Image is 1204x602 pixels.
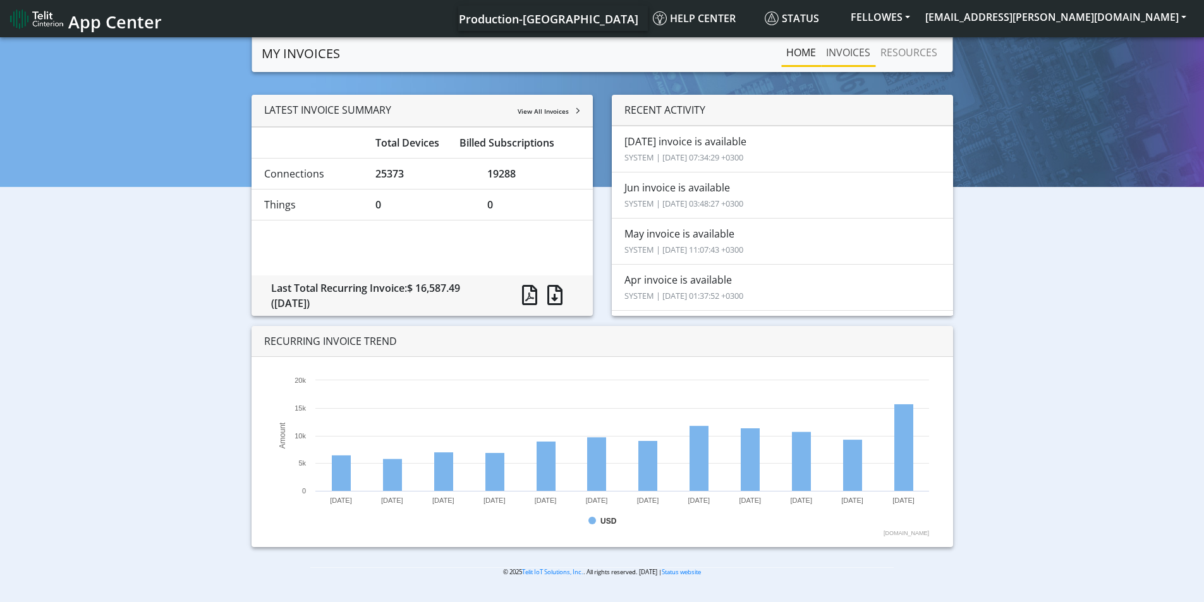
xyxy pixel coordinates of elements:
[483,497,506,504] text: [DATE]
[262,280,502,311] div: Last Total Recurring Invoice:
[585,497,607,504] text: [DATE]
[624,290,743,301] small: SYSTEM | [DATE] 01:37:52 +0300
[262,41,340,66] a: MY INVOICES
[648,6,760,31] a: Help center
[271,296,493,311] div: ([DATE])
[765,11,819,25] span: Status
[295,404,306,412] text: 15k
[843,6,918,28] button: FELLOWES
[255,166,367,181] div: Connections
[875,40,942,65] a: RESOURCES
[295,432,306,440] text: 10k
[739,497,761,504] text: [DATE]
[255,197,367,212] div: Things
[624,152,743,163] small: SYSTEM | [DATE] 07:34:29 +0300
[381,497,403,504] text: [DATE]
[760,6,843,31] a: Status
[624,244,743,255] small: SYSTEM | [DATE] 11:07:43 +0300
[366,135,450,150] div: Total Devices
[252,95,593,127] div: LATEST INVOICE SUMMARY
[624,198,743,209] small: SYSTEM | [DATE] 03:48:27 +0300
[310,567,894,577] p: © 2025 . All rights reserved. [DATE] |
[522,568,583,576] a: Telit IoT Solutions, Inc.
[518,107,569,116] span: View All Invoices
[765,11,779,25] img: status.svg
[612,95,953,126] div: RECENT ACTIVITY
[295,376,306,384] text: 20k
[821,40,875,65] a: INVOICES
[636,497,659,504] text: [DATE]
[432,497,454,504] text: [DATE]
[298,459,306,467] text: 5k
[330,497,352,504] text: [DATE]
[781,40,821,65] a: Home
[653,11,667,25] img: knowledge.svg
[612,218,953,265] li: May invoice is available
[478,166,590,181] div: 19288
[458,6,638,31] a: Your current platform instance
[478,197,590,212] div: 0
[688,497,710,504] text: [DATE]
[366,166,478,181] div: 25373
[841,497,863,504] text: [DATE]
[612,172,953,219] li: Jun invoice is available
[10,9,63,29] img: logo-telit-cinterion-gw-new.png
[600,517,617,526] text: USD
[612,264,953,311] li: Apr invoice is available
[366,197,478,212] div: 0
[252,326,953,357] div: RECURRING INVOICE TREND
[450,135,590,150] div: Billed Subscriptions
[790,497,812,504] text: [DATE]
[662,568,701,576] a: Status website
[68,10,162,33] span: App Center
[278,422,287,448] text: Amount
[612,310,953,357] li: Mar invoice is available
[653,11,736,25] span: Help center
[892,497,915,504] text: [DATE]
[302,487,306,495] text: 0
[612,126,953,172] li: [DATE] invoice is available
[10,5,160,32] a: App Center
[459,11,638,27] span: Production-[GEOGRAPHIC_DATA]
[407,281,460,295] span: $ 16,587.49
[918,6,1194,28] button: [EMAIL_ADDRESS][PERSON_NAME][DOMAIN_NAME]
[534,497,556,504] text: [DATE]
[884,530,929,536] text: [DOMAIN_NAME]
